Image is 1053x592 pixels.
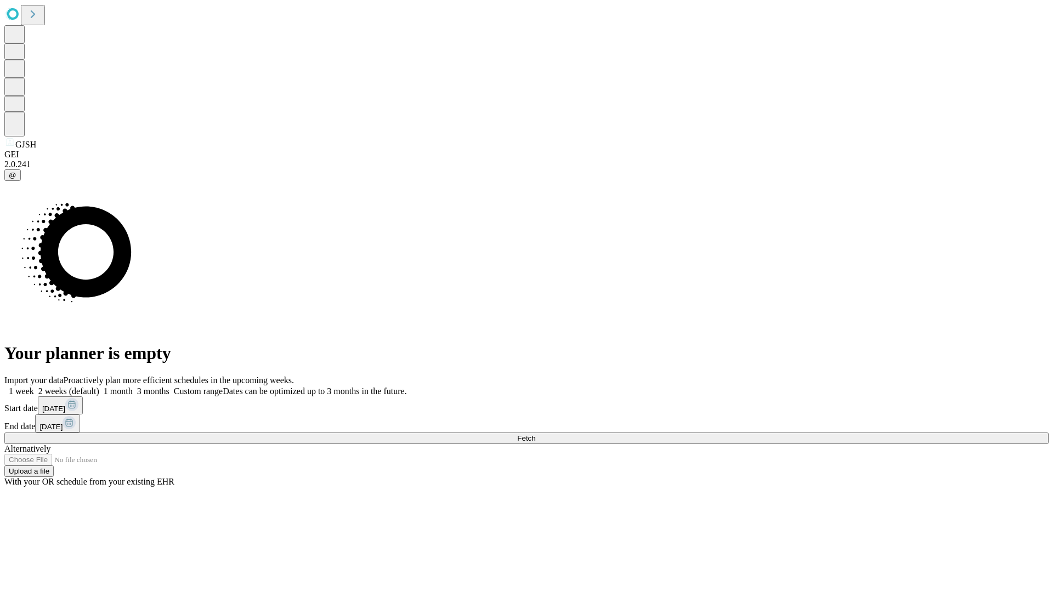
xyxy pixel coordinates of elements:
button: Upload a file [4,465,54,477]
div: End date [4,414,1049,432]
span: Dates can be optimized up to 3 months in the future. [223,386,406,396]
span: 3 months [137,386,169,396]
span: Fetch [517,434,535,442]
span: [DATE] [42,405,65,413]
button: @ [4,169,21,181]
span: 2 weeks (default) [38,386,99,396]
span: 1 month [104,386,133,396]
span: Import your data [4,375,64,385]
div: 2.0.241 [4,160,1049,169]
div: Start date [4,396,1049,414]
span: 1 week [9,386,34,396]
span: Proactively plan more efficient schedules in the upcoming weeks. [64,375,294,385]
h1: Your planner is empty [4,343,1049,363]
span: Alternatively [4,444,50,453]
span: [DATE] [39,423,63,431]
span: @ [9,171,16,179]
button: [DATE] [38,396,83,414]
span: GJSH [15,140,36,149]
div: GEI [4,150,1049,160]
button: [DATE] [35,414,80,432]
button: Fetch [4,432,1049,444]
span: With your OR schedule from your existing EHR [4,477,174,486]
span: Custom range [174,386,223,396]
